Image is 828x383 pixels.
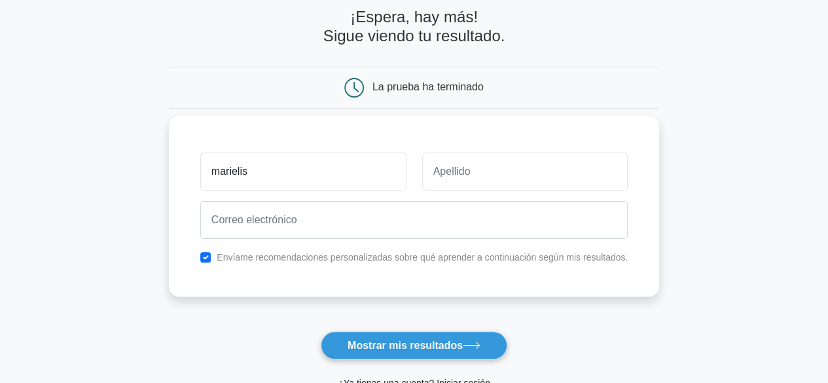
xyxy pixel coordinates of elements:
[321,331,507,359] button: Mostrar mis resultados
[323,27,505,45] font: Sigue viendo tu resultado.
[350,8,478,26] font: ¡Espera, hay más!
[422,153,628,191] input: Apellido
[200,201,628,239] input: Correo electrónico
[200,153,406,191] input: Nombre de pila
[372,81,484,92] font: La prueba ha terminado
[348,340,463,351] font: Mostrar mis resultados
[217,252,628,263] font: Envíame recomendaciones personalizadas sobre qué aprender a continuación según mis resultados.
